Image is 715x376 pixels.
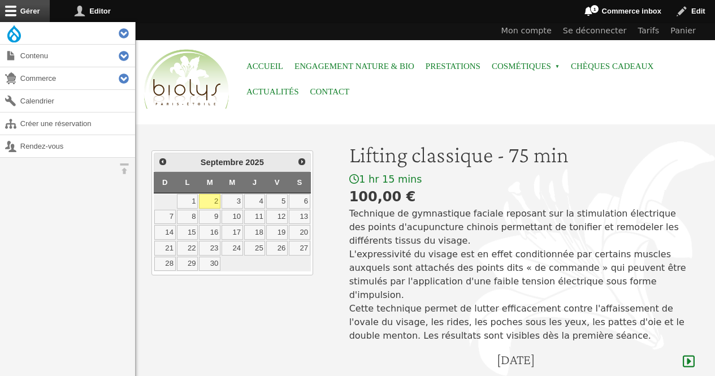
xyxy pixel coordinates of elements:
h1: Lifting classique - 75 min [349,141,695,168]
span: Suivant [297,157,306,166]
span: Dimanche [162,178,168,187]
span: Mercredi [229,178,235,187]
span: Jeudi [253,178,257,187]
header: Entête du site [136,22,715,119]
span: 2025 [245,158,264,167]
a: 17 [222,225,243,240]
a: 1 [177,194,198,209]
p: Technique de gymnastique faciale reposant sur la stimulation électrique des points d'acupuncture ... [349,207,695,343]
button: Orientation horizontale [113,158,135,180]
a: Tarifs [632,22,665,40]
a: 12 [266,210,288,224]
a: 30 [199,257,220,271]
a: 8 [177,210,198,224]
a: 4 [244,194,266,209]
a: 5 [266,194,288,209]
a: 29 [177,257,198,271]
h4: [DATE] [497,352,535,368]
a: 7 [154,210,176,224]
a: 14 [154,225,176,240]
a: 10 [222,210,243,224]
a: 15 [177,225,198,240]
a: 25 [244,241,266,256]
span: Septembre [201,158,244,167]
a: 22 [177,241,198,256]
a: Chèques cadeaux [571,54,653,79]
a: 28 [154,257,176,271]
a: 16 [199,225,220,240]
span: Précédent [158,157,167,166]
span: Cosmétiques [492,54,560,79]
a: Prestations [426,54,480,79]
span: 1 [590,5,599,14]
span: Samedi [297,178,302,187]
a: 23 [199,241,220,256]
a: 9 [199,210,220,224]
a: 2 [199,194,220,209]
a: 21 [154,241,176,256]
a: 24 [222,241,243,256]
a: 27 [289,241,310,256]
a: Contact [310,79,350,105]
div: 1 hr 15 mins [349,173,695,186]
a: Se déconnecter [557,22,632,40]
a: 11 [244,210,266,224]
div: 100,00 € [349,187,695,207]
a: 18 [244,225,266,240]
a: 13 [289,210,310,224]
span: » [555,64,560,69]
a: Mon compte [496,22,557,40]
span: Lundi [185,178,189,187]
a: 6 [289,194,310,209]
a: Actualités [246,79,299,105]
a: Suivant [294,154,309,169]
a: Accueil [246,54,283,79]
a: Panier [665,22,701,40]
a: 3 [222,194,243,209]
a: 20 [289,225,310,240]
span: Mardi [207,178,213,187]
a: 19 [266,225,288,240]
span: Vendredi [275,178,280,187]
a: Engagement Nature & Bio [294,54,414,79]
img: Accueil [141,47,232,112]
a: Précédent [155,154,170,169]
a: 26 [266,241,288,256]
